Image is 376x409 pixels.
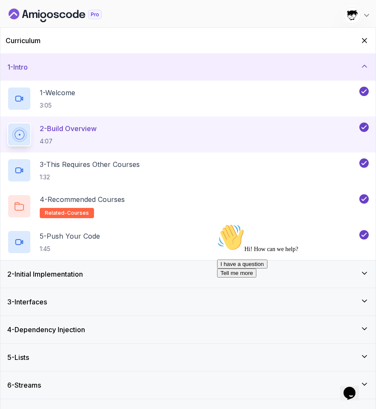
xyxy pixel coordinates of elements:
button: 1-Welcome3:05 [7,87,369,111]
button: 3-Interfaces [0,288,376,316]
div: 👋Hi! How can we help?I have a questionTell me more [3,3,157,57]
p: 1:32 [40,173,140,181]
button: Hide Curriculum for mobile [358,35,370,47]
button: 6-Streams [0,371,376,399]
button: 2-Initial Implementation [0,260,376,288]
button: 4-Recommended Coursesrelated-courses [7,194,369,218]
h3: 5 - Lists [7,352,29,362]
span: related-courses [45,210,89,216]
p: 3 - This Requires Other Courses [40,159,140,169]
p: 4 - Recommended Courses [40,194,125,204]
button: 3-This Requires Other Courses1:32 [7,158,369,182]
h2: Curriculum [6,35,41,46]
span: Hi! How can we help? [3,26,85,32]
button: 5-Push Your Code1:45 [7,230,369,254]
a: Dashboard [9,9,121,22]
button: 4-Dependency Injection [0,316,376,343]
h3: 1 - Intro [7,62,28,72]
p: 1 - Welcome [40,88,75,98]
button: 1-Intro [0,53,376,81]
p: 1:45 [40,245,100,253]
p: 3:05 [40,101,75,110]
button: 2-Build Overview4:07 [7,123,369,146]
button: Tell me more [3,48,43,57]
button: user profile image [344,7,371,24]
button: I have a question [3,39,54,48]
h3: 2 - Initial Implementation [7,269,83,279]
h3: 6 - Streams [7,380,41,390]
img: user profile image [344,7,360,23]
img: :wave: [3,3,31,31]
iframe: chat widget [340,375,367,400]
iframe: chat widget [214,220,367,371]
h3: 4 - Dependency Injection [7,324,85,335]
button: 5-Lists [0,344,376,371]
p: 2 - Build Overview [40,123,97,134]
p: 5 - Push Your Code [40,231,100,241]
h3: 3 - Interfaces [7,297,47,307]
p: 4:07 [40,137,97,146]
